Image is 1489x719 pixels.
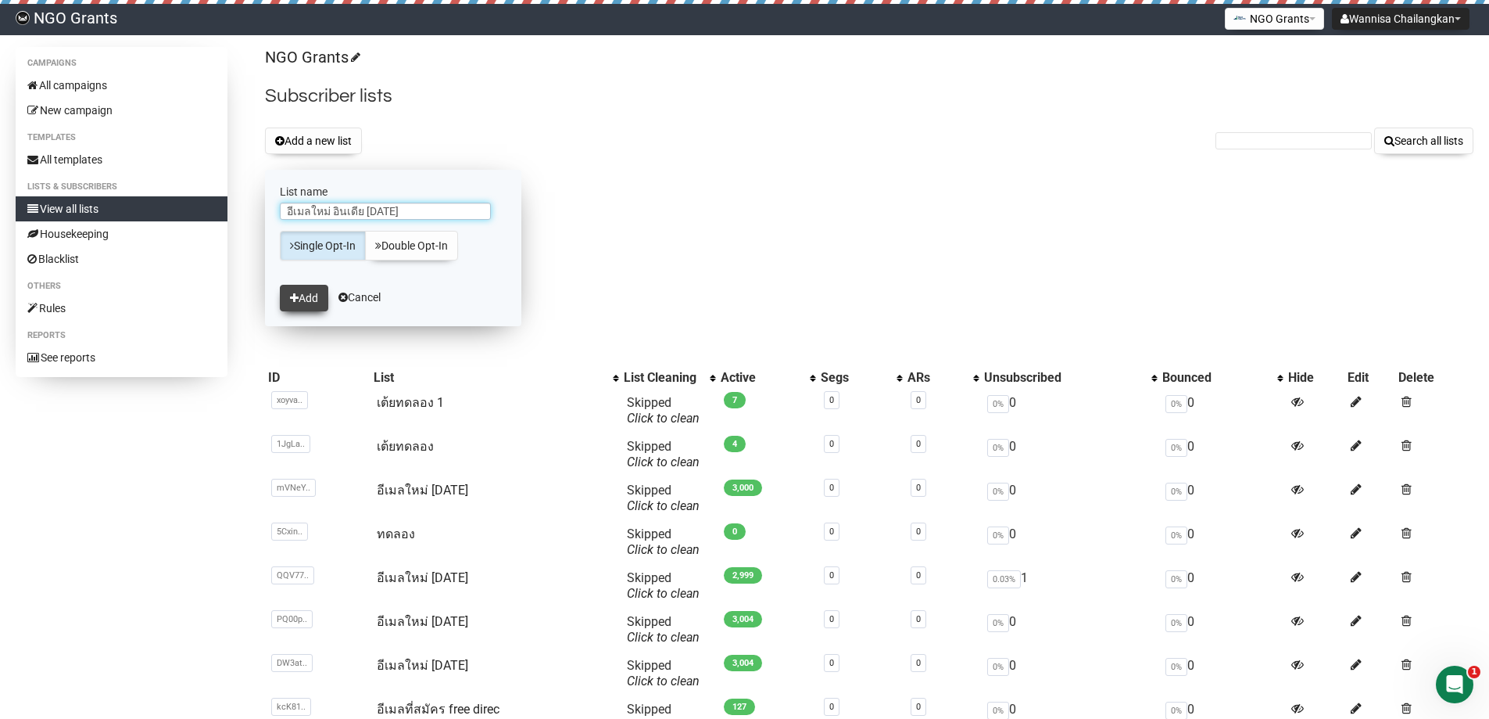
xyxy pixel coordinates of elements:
[627,483,700,513] span: Skipped
[829,395,834,405] a: 0
[821,370,889,386] div: Segs
[1233,12,1246,24] img: 2.png
[374,370,605,386] div: List
[981,433,1159,476] td: 0
[984,370,1144,386] div: Unsubscribed
[627,455,700,469] a: Click to clean
[377,527,415,541] a: ทดลอง
[916,658,921,668] a: 0
[1162,370,1269,386] div: Bounced
[987,483,1009,501] span: 0%
[1288,370,1341,386] div: Hide
[724,567,762,584] span: 2,999
[627,411,700,426] a: Click to clean
[627,674,700,688] a: Click to clean
[829,658,834,668] a: 0
[1159,652,1285,696] td: 0
[1165,658,1187,676] span: 0%
[377,658,468,673] a: อีเมลใหม่ [DATE]
[1436,666,1473,703] iframe: Intercom live chat
[724,523,746,540] span: 0
[271,566,314,584] span: QQV77..
[16,345,227,370] a: See reports
[987,527,1009,545] span: 0%
[916,614,921,624] a: 0
[16,11,30,25] img: 17080ac3efa689857045ce3784bc614b
[987,395,1009,413] span: 0%
[718,367,818,389] th: Active: No sort applied, activate to apply an ascending sort
[981,564,1159,608] td: 1
[1285,367,1344,389] th: Hide: No sort applied, sorting is disabled
[1395,367,1473,389] th: Delete: No sort applied, sorting is disabled
[981,389,1159,433] td: 0
[271,698,311,716] span: kcK81..
[1165,614,1187,632] span: 0%
[624,370,702,386] div: List Cleaning
[627,527,700,557] span: Skipped
[271,391,308,409] span: xoyva..
[1398,370,1470,386] div: Delete
[1165,395,1187,413] span: 0%
[16,98,227,123] a: New campaign
[981,520,1159,564] td: 0
[1165,570,1187,588] span: 0%
[987,658,1009,676] span: 0%
[280,185,506,199] label: List name
[829,570,834,581] a: 0
[724,480,762,496] span: 3,000
[1348,370,1392,386] div: Edit
[987,614,1009,632] span: 0%
[1159,608,1285,652] td: 0
[627,570,700,601] span: Skipped
[271,654,313,672] span: DW3at..
[271,523,308,541] span: 5Cxin..
[724,436,746,452] span: 4
[987,439,1009,457] span: 0%
[265,82,1473,110] h2: Subscriber lists
[916,702,921,712] a: 0
[916,439,921,449] a: 0
[16,147,227,172] a: All templates
[981,367,1159,389] th: Unsubscribed: No sort applied, activate to apply an ascending sort
[1374,128,1473,154] button: Search all lists
[1225,8,1324,30] button: NGO Grants
[627,630,700,645] a: Click to clean
[16,296,227,321] a: Rules
[1165,439,1187,457] span: 0%
[981,608,1159,652] td: 0
[377,483,468,498] a: อีเมลใหม่ [DATE]
[1165,527,1187,545] span: 0%
[981,476,1159,520] td: 0
[627,658,700,688] span: Skipped
[829,527,834,537] a: 0
[16,326,227,345] li: Reports
[829,614,834,624] a: 0
[904,367,981,389] th: ARs: No sort applied, activate to apply an ascending sort
[916,483,921,493] a: 0
[377,702,499,717] a: อีเมลที่สมัคร free direc
[724,392,746,408] span: 7
[916,527,921,537] a: 0
[627,542,700,557] a: Click to clean
[1159,564,1285,608] td: 0
[1159,520,1285,564] td: 0
[1159,389,1285,433] td: 0
[377,439,434,454] a: เต้ยทดลอง
[370,367,621,389] th: List: No sort applied, activate to apply an ascending sort
[829,483,834,493] a: 0
[16,178,227,196] li: Lists & subscribers
[280,203,491,220] input: The name of your new list
[377,570,468,585] a: อีเมลใหม่ [DATE]
[627,586,700,601] a: Click to clean
[265,48,358,67] a: NGO Grants
[981,652,1159,696] td: 0
[721,370,802,386] div: Active
[621,367,718,389] th: List Cleaning: No sort applied, activate to apply an ascending sort
[377,614,468,629] a: อีเมลใหม่ [DATE]
[280,285,328,311] button: Add
[627,395,700,426] span: Skipped
[724,611,762,627] span: 3,004
[271,435,310,453] span: 1JgLa..
[724,655,762,671] span: 3,004
[16,196,227,221] a: View all lists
